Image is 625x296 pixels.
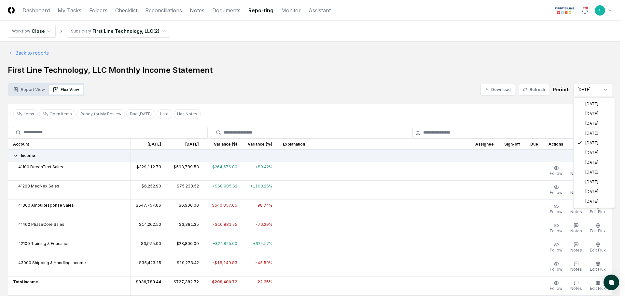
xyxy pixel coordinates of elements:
span: [DATE] [585,140,598,146]
span: [DATE] [585,130,598,136]
span: [DATE] [585,189,598,195]
span: [DATE] [585,101,598,107]
span: [DATE] [585,179,598,185]
span: [DATE] [585,150,598,156]
span: [DATE] [585,199,598,204]
span: [DATE] [585,121,598,126]
span: [DATE] [585,169,598,175]
span: [DATE] [585,111,598,117]
span: [DATE] [585,160,598,165]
